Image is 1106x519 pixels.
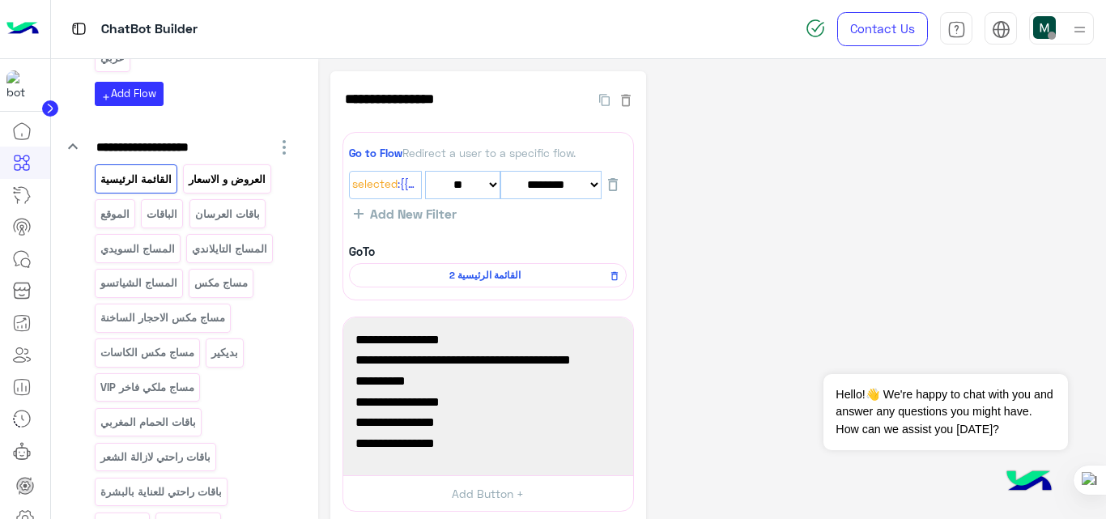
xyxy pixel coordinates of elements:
span: 🧴 عناية بالبشرة [355,433,621,454]
span: 💅 بديكير ومنكير [355,412,621,433]
p: القائمة الرئيسية [99,170,172,189]
span: Go to Flow [349,147,402,160]
button: Remove Flow [604,266,624,286]
p: العروض و الاسعار [188,170,267,189]
p: مساج مكس الكاسات [99,343,195,362]
img: 322853014244696 [6,70,36,100]
img: profile [1070,19,1090,40]
span: Add New Filter [364,206,457,221]
button: Add New Filter [349,206,462,222]
p: باقات راحتي للعناية بالبشرة [99,483,223,501]
span: :{{ChannelId}} [398,176,419,194]
span: 🧖‍♂️ حمّام [DEMOGRAPHIC_DATA] [355,392,621,413]
div: Redirect a user to a specific flow. [349,145,627,161]
span: القائمة الرئيسية 2 [358,268,612,283]
p: ChatBot Builder [101,19,198,40]
img: hulul-logo.png [1001,454,1057,511]
button: Add Button + [343,475,633,512]
a: Contact Us [837,12,928,46]
img: tab [992,20,1010,39]
p: مساج مكس [194,274,249,292]
p: الموقع [99,205,130,223]
p: المساج التايلاندي [191,240,269,258]
button: addAdd Flow [95,82,164,105]
span: 💆‍♂️ مساج [355,371,621,392]
img: spinner [806,19,825,38]
p: مساج مكس الاحجار الساخنة [99,308,226,327]
p: باقات راحتي لازالة الشعر [99,448,211,466]
span: ✨ ركن راحتي سبا ✨ [355,330,621,351]
p: باقات الحمام المغربي [99,413,197,432]
span: Selected [352,176,398,194]
p: بديكير [211,343,240,362]
p: المساج السويدي [99,240,176,258]
img: tab [69,19,89,39]
span: Hello!👋 We're happy to chat with you and answer any questions you might have. How can we assist y... [823,374,1067,450]
img: userImage [1033,16,1056,39]
i: keyboard_arrow_down [63,137,83,156]
div: القائمة الرئيسية 2 [349,263,627,287]
b: GoTo [349,245,375,258]
button: Duplicate Flow [591,90,618,108]
img: tab [947,20,966,39]
p: مساج ملكي فاخر VIP [99,378,195,397]
p: باقات العرسان [194,205,261,223]
button: Delete Flow [618,90,634,108]
p: الباقات [146,205,179,223]
i: add [101,92,111,102]
a: tab [940,12,972,46]
p: المساج الشياتسو [99,274,178,292]
span: مركز متخصص للعناية بالرجال، يقدّم خدمات مثل: [355,350,621,371]
img: Logo [6,12,39,46]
